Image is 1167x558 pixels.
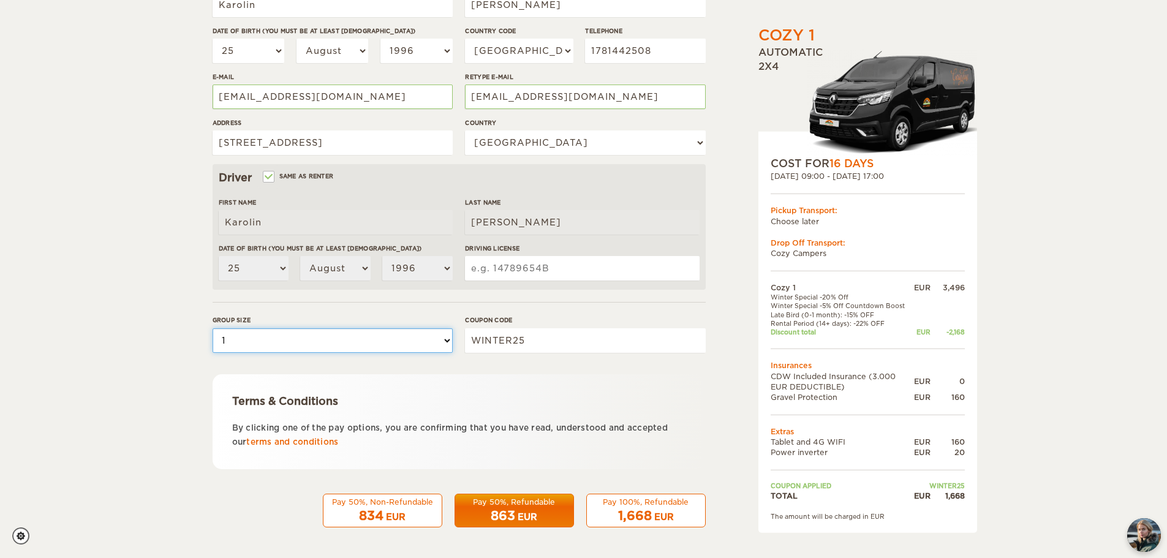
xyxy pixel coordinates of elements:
[465,26,573,36] label: Country Code
[771,328,914,336] td: Discount total
[465,315,705,325] label: Coupon code
[931,282,965,293] div: 3,496
[771,216,965,226] td: Choose later
[213,315,453,325] label: Group size
[771,205,965,216] div: Pickup Transport:
[465,72,705,81] label: Retype E-mail
[465,85,705,109] input: e.g. example@example.com
[491,508,515,523] span: 863
[758,46,977,156] div: Automatic 2x4
[771,293,914,301] td: Winter Special -20% Off
[213,26,453,36] label: Date of birth (You must be at least [DEMOGRAPHIC_DATA])
[331,497,434,507] div: Pay 50%, Non-Refundable
[219,170,700,185] div: Driver
[914,392,931,402] div: EUR
[914,437,931,447] div: EUR
[213,118,453,127] label: Address
[264,170,334,182] label: Same as renter
[386,511,406,523] div: EUR
[213,85,453,109] input: e.g. example@example.com
[1127,518,1161,552] button: chat-button
[594,497,698,507] div: Pay 100%, Refundable
[359,508,383,523] span: 834
[771,512,965,521] div: The amount will be charged in EUR
[931,376,965,386] div: 0
[931,328,965,336] div: -2,168
[931,491,965,501] div: 1,668
[771,310,914,319] td: Late Bird (0-1 month): -15% OFF
[771,282,914,293] td: Cozy 1
[807,50,977,156] img: Stuttur-m-c-logo-2.png
[323,494,442,528] button: Pay 50%, Non-Refundable 834 EUR
[465,118,705,127] label: Country
[771,392,914,402] td: Gravel Protection
[585,26,705,36] label: Telephone
[213,130,453,155] input: e.g. Street, City, Zip Code
[213,72,453,81] label: E-mail
[914,376,931,386] div: EUR
[518,511,537,523] div: EUR
[771,248,965,258] td: Cozy Campers
[771,156,965,171] div: COST FOR
[465,210,699,235] input: e.g. Smith
[771,319,914,328] td: Rental Period (14+ days): -22% OFF
[219,244,453,253] label: Date of birth (You must be at least [DEMOGRAPHIC_DATA])
[232,421,686,450] p: By clicking one of the pay options, you are confirming that you have read, understood and accepte...
[771,481,914,490] td: Coupon applied
[586,494,706,528] button: Pay 100%, Refundable 1,668 EUR
[465,198,699,207] label: Last Name
[465,256,699,281] input: e.g. 14789654B
[12,527,37,545] a: Cookie settings
[771,371,914,391] td: CDW Included Insurance (3.000 EUR DEDUCTIBLE)
[914,447,931,458] div: EUR
[771,426,965,437] td: Extras
[771,437,914,447] td: Tablet and 4G WIFI
[914,328,931,336] div: EUR
[232,394,686,409] div: Terms & Conditions
[463,497,566,507] div: Pay 50%, Refundable
[246,437,338,447] a: terms and conditions
[264,174,272,182] input: Same as renter
[771,360,965,371] td: Insurances
[931,437,965,447] div: 160
[771,237,965,247] div: Drop Off Transport:
[931,392,965,402] div: 160
[455,494,574,528] button: Pay 50%, Refundable 863 EUR
[758,25,815,46] div: Cozy 1
[465,244,699,253] label: Driving License
[914,481,965,490] td: WINTER25
[771,301,914,310] td: Winter Special -5% Off Countdown Boost
[829,157,874,170] span: 16 Days
[931,447,965,458] div: 20
[1127,518,1161,552] img: Freyja at Cozy Campers
[771,447,914,458] td: Power inverter
[219,210,453,235] input: e.g. William
[914,282,931,293] div: EUR
[654,511,674,523] div: EUR
[219,198,453,207] label: First Name
[585,39,705,63] input: e.g. 1 234 567 890
[771,491,914,501] td: TOTAL
[771,171,965,181] div: [DATE] 09:00 - [DATE] 17:00
[618,508,652,523] span: 1,668
[914,491,931,501] div: EUR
